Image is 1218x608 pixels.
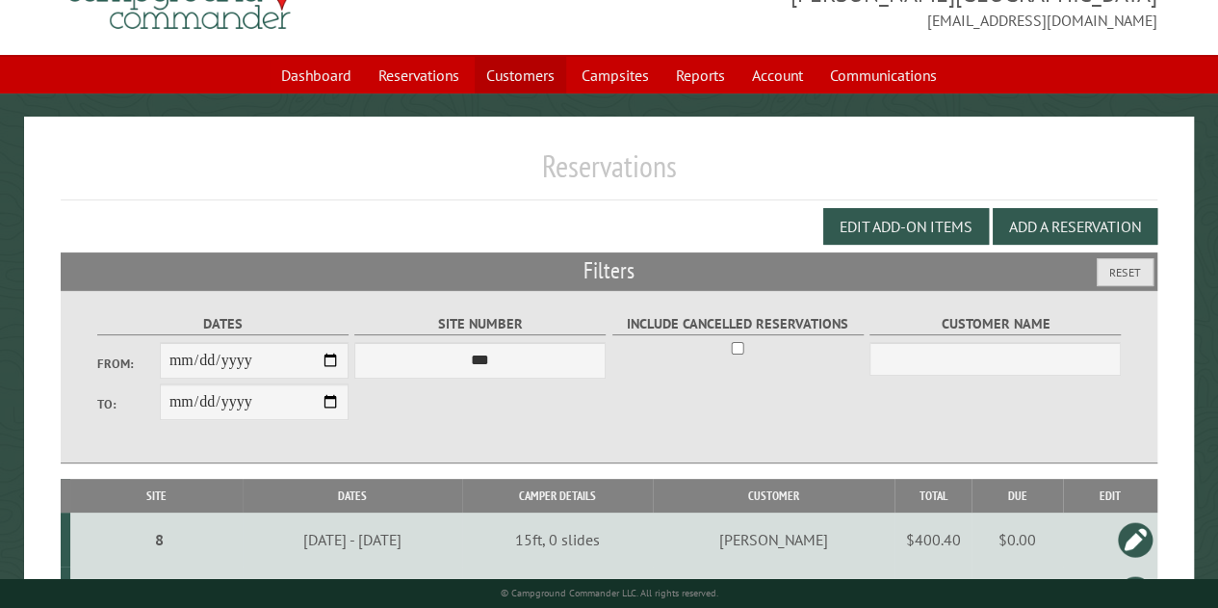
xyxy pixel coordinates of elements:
[61,147,1157,200] h1: Reservations
[270,57,363,93] a: Dashboard
[653,479,894,513] th: Customer
[70,479,243,513] th: Site
[243,479,462,513] th: Dates
[97,355,160,373] label: From:
[653,513,894,567] td: [PERSON_NAME]
[462,479,653,513] th: Camper Details
[869,313,1121,335] label: Customer Name
[1063,479,1156,513] th: Edit
[823,208,989,245] button: Edit Add-on Items
[972,513,1063,567] td: $0.00
[500,587,717,599] small: © Campground Commander LLC. All rights reserved.
[972,479,1063,513] th: Due
[354,313,606,335] label: Site Number
[246,530,458,549] div: [DATE] - [DATE]
[894,513,972,567] td: $400.40
[1097,258,1153,286] button: Reset
[61,252,1157,289] h2: Filters
[367,57,471,93] a: Reservations
[475,57,566,93] a: Customers
[612,313,864,335] label: Include Cancelled Reservations
[570,57,661,93] a: Campsites
[97,395,160,413] label: To:
[740,57,815,93] a: Account
[97,313,349,335] label: Dates
[78,530,240,549] div: 8
[993,208,1157,245] button: Add a Reservation
[664,57,737,93] a: Reports
[462,513,653,567] td: 15ft, 0 slides
[894,479,972,513] th: Total
[818,57,948,93] a: Communications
